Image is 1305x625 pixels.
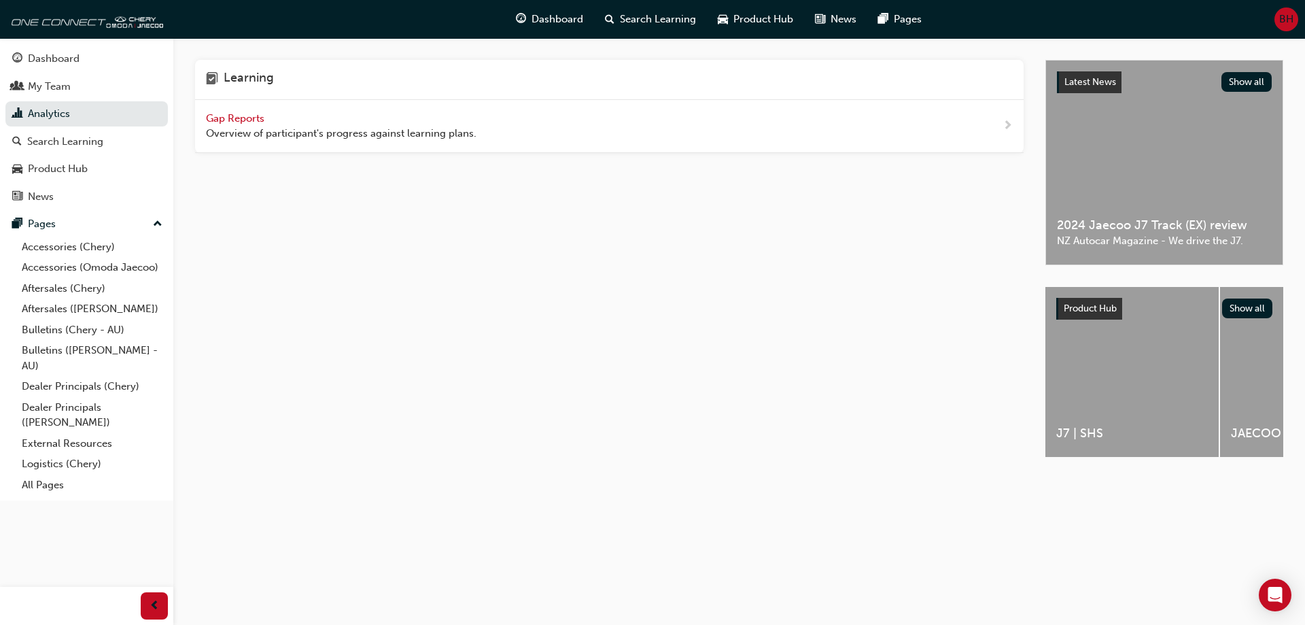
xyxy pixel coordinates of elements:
span: NZ Autocar Magazine - We drive the J7. [1057,233,1272,249]
span: Latest News [1064,76,1116,88]
a: news-iconNews [804,5,867,33]
span: News [831,12,856,27]
button: Pages [5,212,168,237]
div: Pages [28,216,56,232]
a: guage-iconDashboard [505,5,594,33]
a: Accessories (Omoda Jaecoo) [16,257,168,278]
button: Show all [1221,72,1272,92]
div: Open Intercom Messenger [1259,579,1291,611]
span: pages-icon [12,218,22,231]
a: Product Hub [5,156,168,182]
a: Latest NewsShow all [1057,71,1272,93]
div: Dashboard [28,51,80,67]
button: DashboardMy TeamAnalyticsSearch LearningProduct HubNews [5,44,168,212]
a: car-iconProduct Hub [707,5,804,33]
span: guage-icon [516,11,526,28]
a: Dealer Principals (Chery) [16,376,168,397]
a: Accessories (Chery) [16,237,168,258]
a: Bulletins ([PERSON_NAME] - AU) [16,340,168,376]
a: External Resources [16,433,168,454]
div: My Team [28,79,71,95]
a: Search Learning [5,129,168,154]
a: Dealer Principals ([PERSON_NAME]) [16,397,168,433]
div: News [28,189,54,205]
span: car-icon [12,163,22,175]
span: J7 | SHS [1056,426,1208,441]
span: search-icon [12,136,22,148]
span: chart-icon [12,108,22,120]
span: Overview of participant's progress against learning plans. [206,126,476,141]
button: Show all [1222,299,1273,318]
a: search-iconSearch Learning [594,5,707,33]
span: prev-icon [150,598,160,615]
a: Analytics [5,101,168,126]
span: learning-icon [206,71,218,88]
span: search-icon [605,11,614,28]
h4: Learning [224,71,274,88]
span: Dashboard [532,12,583,27]
button: BH [1274,7,1298,31]
a: News [5,184,168,209]
a: Dashboard [5,46,168,71]
div: Product Hub [28,161,88,177]
a: pages-iconPages [867,5,933,33]
span: car-icon [718,11,728,28]
span: news-icon [12,191,22,203]
span: pages-icon [878,11,888,28]
a: Logistics (Chery) [16,454,168,475]
span: Product Hub [1064,303,1117,314]
span: BH [1279,12,1293,27]
span: Search Learning [620,12,696,27]
span: guage-icon [12,53,22,65]
span: people-icon [12,81,22,93]
a: My Team [5,74,168,99]
span: Pages [894,12,922,27]
a: Aftersales ([PERSON_NAME]) [16,299,168,320]
a: Gap Reports Overview of participant's progress against learning plans.next-icon [195,100,1024,153]
img: oneconnect [7,5,163,33]
span: Product Hub [733,12,793,27]
span: Gap Reports [206,112,267,124]
span: news-icon [815,11,825,28]
a: Product HubShow all [1056,298,1272,320]
a: All Pages [16,475,168,496]
a: Bulletins (Chery - AU) [16,320,168,341]
span: next-icon [1003,118,1013,135]
div: Search Learning [27,134,103,150]
a: Latest NewsShow all2024 Jaecoo J7 Track (EX) reviewNZ Autocar Magazine - We drive the J7. [1045,60,1283,265]
span: up-icon [153,216,162,233]
a: J7 | SHS [1045,287,1219,457]
a: Aftersales (Chery) [16,278,168,299]
span: 2024 Jaecoo J7 Track (EX) review [1057,218,1272,233]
